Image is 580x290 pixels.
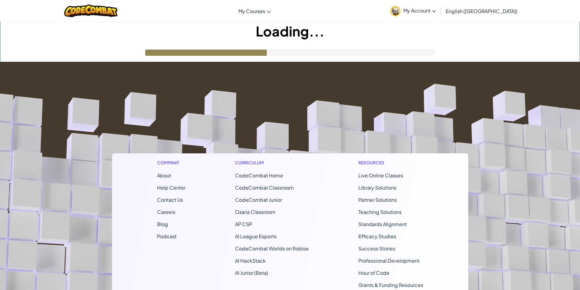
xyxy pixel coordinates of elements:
img: avatar [390,6,400,16]
a: CodeCombat Worlds on Roblox [235,245,309,252]
a: Professional Development [358,257,420,264]
span: CodeCombat Home [235,172,283,179]
a: Standards Alignment [358,221,407,227]
a: My Courses [235,3,274,19]
a: CodeCombat Junior [235,197,282,203]
a: AI League Esports [235,233,276,239]
a: AP CSP [235,221,252,227]
h1: Company [157,159,185,166]
span: My Account [403,7,436,14]
a: Help Center [157,184,185,191]
span: English ([GEOGRAPHIC_DATA]) [446,8,517,14]
a: CodeCombat Classroom [235,184,294,191]
a: Ozaria Classroom [235,209,276,215]
a: About [157,172,171,179]
a: Grants & Funding Resources [358,282,423,288]
h1: Loading... [0,22,580,40]
a: Teaching Solutions [358,209,402,215]
a: My Account [387,1,439,20]
a: AI Junior (Beta) [235,270,268,276]
img: CodeCombat logo [64,5,118,17]
span: Contact Us [157,197,183,203]
span: My Courses [238,8,265,14]
a: Efficacy Studies [358,233,396,239]
h1: Resources [358,159,423,166]
a: Podcast [157,233,177,239]
a: Success Stories [358,245,395,252]
a: Careers [157,209,175,215]
a: Hour of Code [358,270,389,276]
a: Partner Solutions [358,197,397,203]
a: AI HackStack [235,257,266,264]
a: Live Online Classes [358,172,403,179]
h1: Curriculum [235,159,309,166]
a: Library Solutions [358,184,396,191]
a: English ([GEOGRAPHIC_DATA]) [443,3,520,19]
a: Blog [157,221,168,227]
